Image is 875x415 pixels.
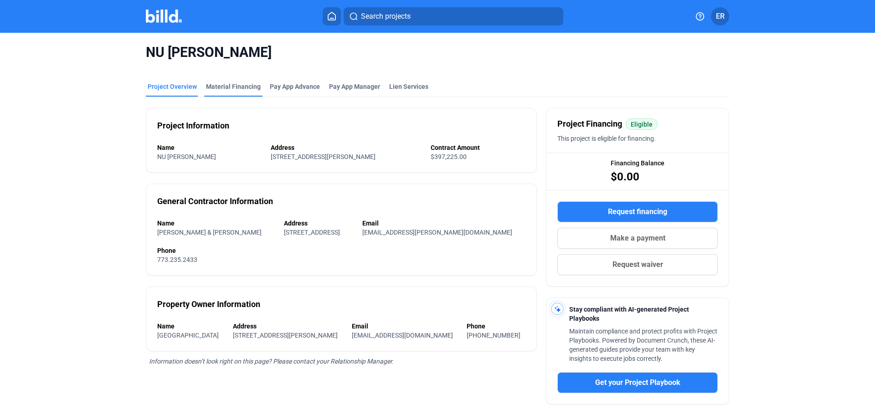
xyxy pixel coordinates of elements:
span: [PHONE_NUMBER] [467,332,520,339]
span: $0.00 [611,169,639,184]
button: ER [711,7,729,26]
div: Address [284,219,353,228]
span: [PERSON_NAME] & [PERSON_NAME] [157,229,262,236]
button: Request financing [557,201,718,222]
span: Information doesn’t look right on this page? Please contact your Relationship Manager. [149,358,394,365]
img: Billd Company Logo [146,10,182,23]
div: Name [157,143,262,152]
div: Project Overview [148,82,197,91]
div: Address [271,143,421,152]
button: Search projects [344,7,563,26]
div: Pay App Advance [270,82,320,91]
span: [STREET_ADDRESS][PERSON_NAME] [271,153,376,160]
div: Email [352,322,458,331]
div: Contract Amount [431,143,525,152]
span: [EMAIL_ADDRESS][PERSON_NAME][DOMAIN_NAME] [362,229,512,236]
div: Address [233,322,343,331]
div: Phone [157,246,525,255]
span: [STREET_ADDRESS] [284,229,340,236]
span: Pay App Manager [329,82,380,91]
div: Project Information [157,119,229,132]
span: Make a payment [610,233,665,244]
span: 773.235.2433 [157,256,197,263]
div: Material Financing [206,82,261,91]
span: [EMAIL_ADDRESS][DOMAIN_NAME] [352,332,453,339]
mat-chip: Eligible [626,118,658,130]
div: Name [157,219,275,228]
span: Search projects [361,11,411,22]
span: This project is eligible for financing. [557,135,656,142]
span: NU [PERSON_NAME] [157,153,216,160]
span: NU [PERSON_NAME] [146,44,729,61]
span: Project Financing [557,118,622,130]
button: Get your Project Playbook [557,372,718,393]
div: Lien Services [389,82,428,91]
div: Email [362,219,525,228]
span: [GEOGRAPHIC_DATA] [157,332,219,339]
span: [STREET_ADDRESS][PERSON_NAME] [233,332,338,339]
button: Make a payment [557,228,718,249]
span: Stay compliant with AI-generated Project Playbooks [569,306,689,322]
span: Financing Balance [611,159,664,168]
span: Maintain compliance and protect profits with Project Playbooks. Powered by Document Crunch, these... [569,328,717,362]
span: ER [716,11,725,22]
div: Property Owner Information [157,298,260,311]
div: Phone [467,322,525,331]
span: Request financing [608,206,667,217]
span: Request waiver [612,259,663,270]
span: $397,225.00 [431,153,467,160]
span: Get your Project Playbook [595,377,680,388]
button: Request waiver [557,254,718,275]
div: Name [157,322,224,331]
div: General Contractor Information [157,195,273,208]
